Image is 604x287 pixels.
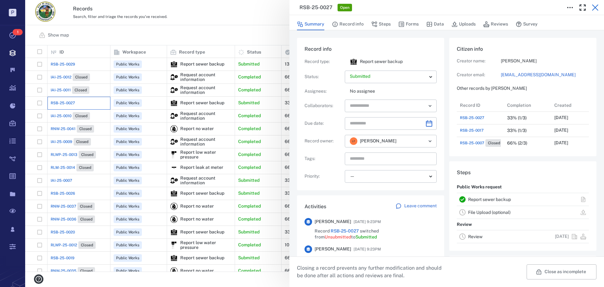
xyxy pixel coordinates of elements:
div: Report sewer backup [350,58,357,66]
button: Forms [398,18,419,30]
p: Leave comment [404,203,437,209]
img: icon Report sewer backup [350,58,357,66]
a: Leave comment [395,203,437,210]
button: Summary [297,18,324,30]
button: Reviews [483,18,508,30]
p: Submitted [350,73,427,80]
div: 33% (1/3) [507,116,527,120]
button: Steps [371,18,391,30]
span: [PERSON_NAME] [315,246,351,252]
a: RSB-25-0027 [331,228,359,233]
div: Citizen infoCreator name:[PERSON_NAME]Creator email:[EMAIL_ADDRESS][DOMAIN_NAME]Other records by ... [449,38,596,161]
span: Closed [487,141,501,146]
h6: Steps [457,169,589,176]
p: Collaborators : [305,103,342,109]
a: [EMAIL_ADDRESS][DOMAIN_NAME] [501,72,589,78]
p: [DATE] [554,140,568,146]
p: Due date : [305,120,342,127]
span: RSB-25-0007 [460,140,484,146]
p: [PERSON_NAME] [501,58,589,64]
button: Open [426,101,434,110]
div: StepsPublic Works requestReport sewer backupFile Upload (optional)ReviewReview[DATE] [449,161,596,256]
a: File Upload (optional) [468,210,511,215]
h3: RSB-25-0027 [299,4,333,11]
span: [PERSON_NAME] [360,138,396,144]
p: Assignees : [305,88,342,95]
button: Toggle to Edit Boxes [564,1,576,14]
h6: Citizen info [457,45,589,53]
span: [DATE] 9:23PM [354,218,381,226]
p: [DATE] [554,115,568,121]
button: Uploads [451,18,476,30]
p: [DATE] [555,233,569,240]
p: Public Works request [457,181,502,193]
a: Report sewer backup [468,197,511,202]
button: Data [426,18,444,30]
h6: Activities [305,203,326,210]
a: RSB-25-0027 / Report sewer backup [315,256,395,267]
p: Tags : [305,156,342,162]
p: Creator email: [457,72,501,78]
div: L F [350,137,357,145]
div: Created [551,99,598,112]
button: Close [589,1,601,14]
a: RSB-25-0027 [460,115,484,121]
h6: Record info [305,45,437,53]
button: Choose date [423,117,435,130]
p: No assignee [350,88,437,95]
span: 1 [13,29,23,35]
p: Priority : [305,173,342,180]
div: — [350,173,427,180]
span: Unsubmitted [325,234,351,239]
span: Record switched from to [315,228,437,240]
span: Open [339,5,351,10]
div: Completion [507,96,531,114]
div: Record infoRecord type:icon Report sewer backupReport sewer backupStatus:Assignees:No assigneeCol... [297,38,444,195]
div: Record ID [460,96,480,114]
div: Record ID [457,99,504,112]
p: Status : [305,74,342,80]
span: Submitted [355,234,377,239]
span: Help [14,4,27,10]
p: Closing a record prevents any further modification and should be done after all actions and revie... [297,264,447,279]
p: Record type : [305,59,342,65]
p: P [9,9,16,16]
span: Switched step from to [315,255,437,268]
span: [DATE] 9:23PM [354,245,381,253]
p: Review [457,219,472,230]
p: Other records by [PERSON_NAME] [457,85,589,92]
div: 66% (2/3) [507,141,527,146]
span: [PERSON_NAME] [315,219,351,225]
a: RSB-25-0017 [460,128,484,133]
div: 33% (1/3) [507,128,527,133]
button: Close as incomplete [527,264,596,279]
button: Survey [516,18,538,30]
a: RSB-25-0007Closed [460,139,503,147]
p: Record owner : [305,138,342,144]
button: Toggle Fullscreen [576,1,589,14]
button: Record info [332,18,364,30]
p: Report sewer backup [360,59,403,65]
a: Review [468,234,483,239]
button: Open [426,137,434,146]
p: Creator name: [457,58,501,64]
div: Completion [504,99,551,112]
div: Created [554,96,571,114]
p: [DATE] [554,127,568,134]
